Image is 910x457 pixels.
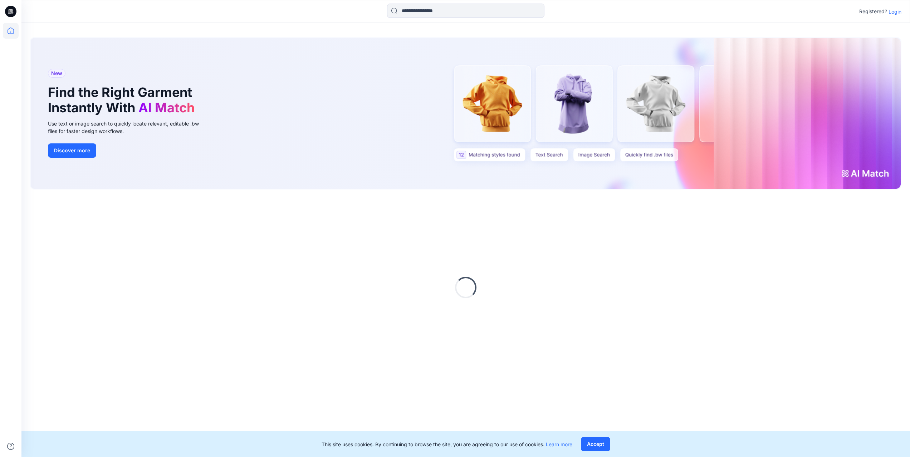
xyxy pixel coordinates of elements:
[859,7,887,16] p: Registered?
[546,441,572,447] a: Learn more
[48,120,209,135] div: Use text or image search to quickly locate relevant, editable .bw files for faster design workflows.
[581,437,610,451] button: Accept
[48,85,198,116] h1: Find the Right Garment Instantly With
[51,69,62,78] span: New
[889,8,901,15] p: Login
[48,143,96,158] button: Discover more
[138,100,195,116] span: AI Match
[322,441,572,448] p: This site uses cookies. By continuing to browse the site, you are agreeing to our use of cookies.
